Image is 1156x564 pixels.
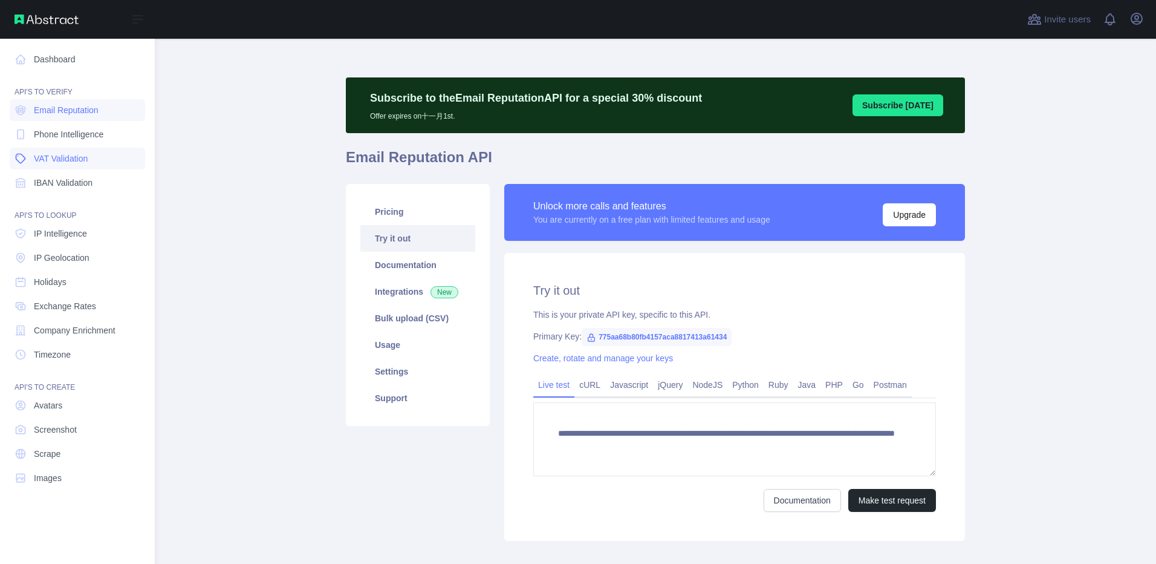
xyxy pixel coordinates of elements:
a: VAT Validation [10,148,145,169]
div: This is your private API key, specific to this API. [533,309,936,321]
a: Dashboard [10,48,145,70]
span: Phone Intelligence [34,128,103,140]
span: IP Intelligence [34,228,87,240]
a: Create, rotate and manage your keys [533,353,673,363]
a: NodeJS [687,375,727,395]
div: You are currently on a free plan with limited features and usage [533,214,770,226]
a: PHP [820,375,848,395]
a: Live test [533,375,574,395]
span: IBAN Validation [34,177,93,189]
h1: Email Reputation API [346,148,965,177]
a: Python [727,375,764,395]
button: Invite users [1025,10,1093,29]
img: Abstract API [15,15,79,24]
a: Avatars [10,395,145,416]
span: Invite users [1044,13,1091,27]
a: Try it out [360,225,475,252]
a: Settings [360,358,475,385]
div: Primary Key: [533,330,936,343]
a: Support [360,385,475,412]
a: Scrape [10,443,145,465]
div: API'S TO VERIFY [10,73,145,97]
button: Upgrade [883,203,936,226]
span: Timezone [34,349,71,361]
a: Company Enrichment [10,320,145,341]
a: Documentation [764,489,841,512]
p: Offer expires on 十一月 1st. [370,107,702,121]
a: cURL [574,375,605,395]
span: VAT Validation [34,152,88,165]
a: Holidays [10,271,145,293]
a: Ruby [764,375,793,395]
a: Documentation [360,252,475,278]
span: Holidays [34,276,67,288]
span: Screenshot [34,424,77,436]
span: Scrape [34,448,60,460]
a: Pricing [360,198,475,225]
a: Javascript [605,375,653,395]
a: Timezone [10,344,145,366]
div: API'S TO CREATE [10,368,145,392]
a: jQuery [653,375,687,395]
span: New [430,286,458,298]
button: Make test request [848,489,936,512]
span: Company Enrichment [34,324,115,336]
a: Postman [869,375,912,395]
a: IBAN Validation [10,172,145,194]
a: Images [10,467,145,489]
p: Subscribe to the Email Reputation API for a special 30 % discount [370,90,702,107]
span: Avatars [34,399,62,412]
a: Integrations New [360,278,475,305]
a: Java [793,375,821,395]
a: Email Reputation [10,99,145,121]
div: API'S TO LOOKUP [10,196,145,220]
a: Bulk upload (CSV) [360,305,475,332]
a: Usage [360,332,475,358]
a: Phone Intelligence [10,123,145,145]
span: Email Reputation [34,104,99,116]
a: IP Geolocation [10,247,145,269]
span: 775aa68b80fb4157aca8817413a61434 [582,328,732,346]
span: IP Geolocation [34,252,89,264]
span: Images [34,472,62,484]
a: IP Intelligence [10,223,145,244]
button: Subscribe [DATE] [852,94,943,116]
span: Exchange Rates [34,300,96,312]
a: Exchange Rates [10,295,145,317]
a: Go [848,375,869,395]
h2: Try it out [533,282,936,299]
a: Screenshot [10,419,145,441]
div: Unlock more calls and features [533,199,770,214]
